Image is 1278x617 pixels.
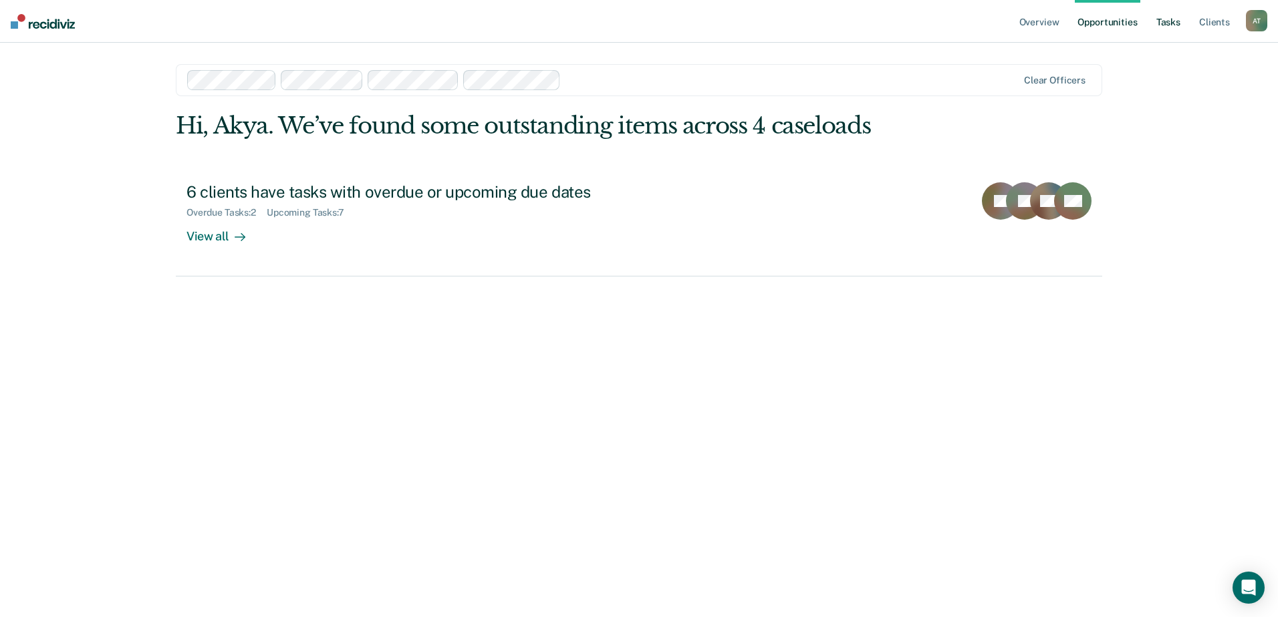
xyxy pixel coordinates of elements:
[11,14,75,29] img: Recidiviz
[1246,10,1267,31] button: AT
[1246,10,1267,31] div: A T
[1233,572,1265,604] div: Open Intercom Messenger
[186,182,656,202] div: 6 clients have tasks with overdue or upcoming due dates
[186,207,267,218] div: Overdue Tasks : 2
[176,112,917,140] div: Hi, Akya. We’ve found some outstanding items across 4 caseloads
[176,172,1102,276] a: 6 clients have tasks with overdue or upcoming due datesOverdue Tasks:2Upcoming Tasks:7View all
[1024,75,1085,86] div: Clear officers
[186,218,261,244] div: View all
[267,207,355,218] div: Upcoming Tasks : 7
